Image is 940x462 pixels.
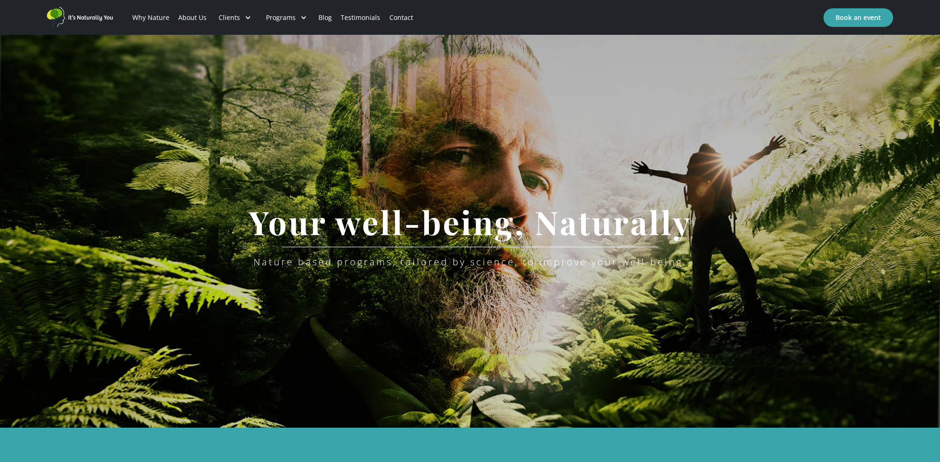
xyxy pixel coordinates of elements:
div: Clients [211,2,259,33]
a: About Us [174,2,211,33]
div: Clients [219,13,240,22]
a: Blog [314,2,337,33]
a: home [47,7,117,28]
h1: Your well-being, Naturally [235,204,706,240]
a: Testimonials [337,2,385,33]
a: Why Nature [128,2,174,33]
a: Contact [385,2,417,33]
a: Book an event [823,8,893,27]
div: Programs [266,13,296,22]
div: Programs [259,2,314,33]
div: Nature based programs, tailored by science, to improve your well-being. [253,257,687,268]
